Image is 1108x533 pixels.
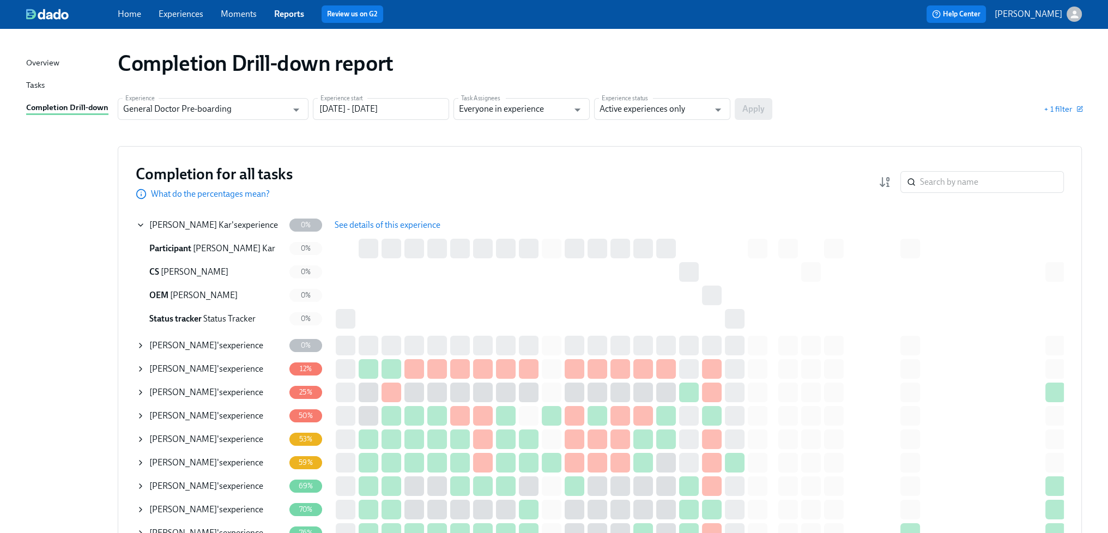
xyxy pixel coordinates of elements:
span: Onboarding Experience Manager [149,290,168,300]
button: [PERSON_NAME] [995,7,1082,22]
a: Tasks [26,79,109,93]
span: 50% [292,411,319,420]
svg: Completion rate (low to high) [879,175,892,189]
div: [PERSON_NAME]'sexperience [136,475,284,497]
div: Status tracker Status Tracker [136,308,284,330]
div: 's experience [149,433,263,445]
span: [PERSON_NAME] Kar [149,220,232,230]
span: Help Center [932,9,980,20]
div: 's experience [149,219,278,231]
span: [PERSON_NAME] [149,504,217,514]
span: [PERSON_NAME] [149,481,217,491]
div: 's experience [149,457,263,469]
div: Overview [26,57,59,70]
span: 0% [294,268,317,276]
h3: Completion for all tasks [136,164,293,184]
div: 's experience [149,340,263,352]
span: Credentialing Specialist [149,266,159,277]
a: Reports [274,9,304,19]
div: 's experience [149,386,263,398]
a: Home [118,9,141,19]
div: [PERSON_NAME]'sexperience [136,358,284,380]
div: CS [PERSON_NAME] [136,261,284,283]
span: Status Tracker [203,313,256,324]
div: 's experience [149,363,263,375]
div: [PERSON_NAME] Kar'sexperience [136,214,284,236]
a: dado [26,9,118,20]
a: Moments [221,9,257,19]
div: Completion Drill-down [26,101,108,115]
span: [PERSON_NAME] [149,410,217,421]
button: Review us on G2 [322,5,383,23]
button: Open [288,101,305,118]
img: dado [26,9,69,20]
div: [PERSON_NAME]'sexperience [136,405,284,427]
div: 's experience [149,504,263,516]
span: 12% [293,365,319,373]
span: [PERSON_NAME] [149,364,217,374]
span: Participant [149,243,191,253]
p: [PERSON_NAME] [995,8,1062,20]
input: Search by name [920,171,1064,193]
span: 0% [294,244,317,252]
span: 0% [294,314,317,323]
a: Experiences [159,9,203,19]
div: [PERSON_NAME]'sexperience [136,381,284,403]
button: + 1 filter [1044,104,1082,114]
div: Tasks [26,79,45,93]
div: [PERSON_NAME]'sexperience [136,335,284,356]
span: Status tracker [149,313,202,324]
a: Overview [26,57,109,70]
span: [PERSON_NAME] [170,290,238,300]
div: [PERSON_NAME]'sexperience [136,452,284,474]
button: Help Center [927,5,986,23]
span: 0% [294,291,317,299]
span: [PERSON_NAME] Kar [193,243,275,253]
span: See details of this experience [335,220,440,231]
div: 's experience [149,410,263,422]
span: 69% [292,482,320,490]
span: 0% [294,221,317,229]
span: 53% [293,435,319,443]
span: [PERSON_NAME] [149,387,217,397]
span: [PERSON_NAME] [149,340,217,350]
div: [PERSON_NAME]'sexperience [136,499,284,520]
button: Open [569,101,586,118]
div: OEM [PERSON_NAME] [136,284,284,306]
span: [PERSON_NAME] [161,266,228,277]
div: Participant [PERSON_NAME] Kar [136,238,284,259]
div: 's experience [149,480,263,492]
button: See details of this experience [327,214,448,236]
p: What do the percentages mean? [151,188,270,200]
h1: Completion Drill-down report [118,50,393,76]
span: 0% [294,341,317,349]
span: [PERSON_NAME] [149,434,217,444]
button: Open [710,101,726,118]
span: [PERSON_NAME] [149,457,217,468]
a: Review us on G2 [327,9,378,20]
span: 59% [292,458,319,467]
div: [PERSON_NAME]'sexperience [136,428,284,450]
span: 25% [293,388,319,396]
span: 70% [293,505,319,513]
a: Completion Drill-down [26,101,109,115]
